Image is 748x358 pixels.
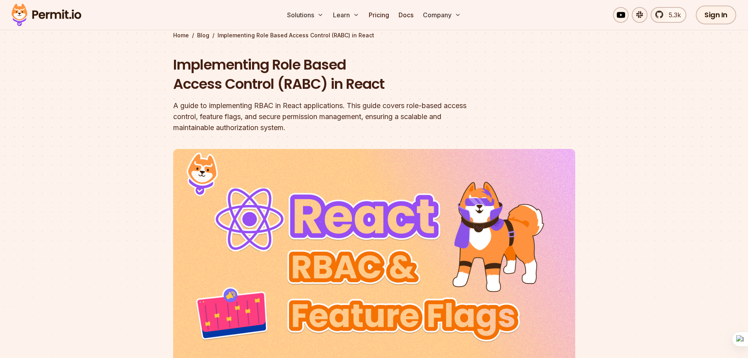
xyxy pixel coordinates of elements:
[366,7,392,23] a: Pricing
[173,31,189,39] a: Home
[173,31,575,39] div: / /
[420,7,464,23] button: Company
[664,10,681,20] span: 5.3k
[8,2,85,28] img: Permit logo
[696,6,736,24] a: Sign In
[284,7,327,23] button: Solutions
[330,7,362,23] button: Learn
[651,7,686,23] a: 5.3k
[197,31,209,39] a: Blog
[173,100,475,133] div: A guide to implementing RBAC in React applications. This guide covers role-based access control, ...
[395,7,417,23] a: Docs
[173,55,475,94] h1: Implementing Role Based Access Control (RABC) in React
